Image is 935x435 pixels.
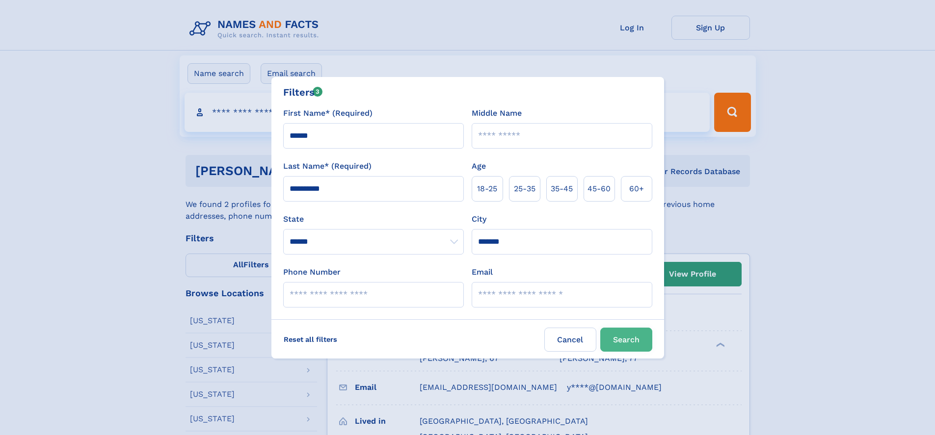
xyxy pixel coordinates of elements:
span: 25‑35 [514,183,535,195]
label: Age [472,160,486,172]
div: Filters [283,85,323,100]
label: Email [472,266,493,278]
label: Reset all filters [277,328,344,351]
label: First Name* (Required) [283,107,373,119]
label: State [283,213,464,225]
label: City [472,213,486,225]
label: Middle Name [472,107,522,119]
label: Cancel [544,328,596,352]
label: Phone Number [283,266,341,278]
label: Last Name* (Required) [283,160,372,172]
span: 35‑45 [551,183,573,195]
span: 18‑25 [477,183,497,195]
span: 60+ [629,183,644,195]
span: 45‑60 [588,183,611,195]
button: Search [600,328,652,352]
